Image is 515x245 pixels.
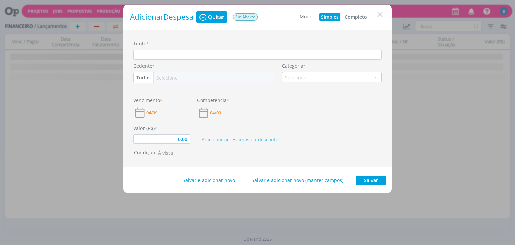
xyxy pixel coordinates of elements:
[285,74,308,81] div: Selecione
[133,40,149,47] label: Título
[208,14,224,20] span: Quitar
[146,111,157,115] span: 04/09
[210,111,221,115] span: 04/09
[282,74,308,81] div: Selecione
[233,13,258,21] button: Em Aberto
[196,11,227,23] button: Quitar
[133,62,155,69] label: Cedente
[130,13,193,22] h1: Adicionar
[133,97,162,104] label: Vencimento
[134,149,176,156] span: Condição:
[356,176,386,185] button: Salvar
[343,13,369,21] button: Completo
[123,5,392,193] div: dialog
[133,125,157,132] label: Valor (R$)
[282,62,306,69] label: Categoria
[375,9,385,20] button: Close
[163,12,193,22] span: Despesa
[319,13,340,21] button: Simples
[134,72,153,83] button: Todos
[197,97,229,104] label: Competência
[156,74,179,81] div: Selecione
[154,74,179,81] div: Selecione
[247,176,348,185] button: Salvar e adicionar novo (manter campos)
[178,176,239,185] button: Salvar e adicionar novo
[300,13,314,21] div: Modo:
